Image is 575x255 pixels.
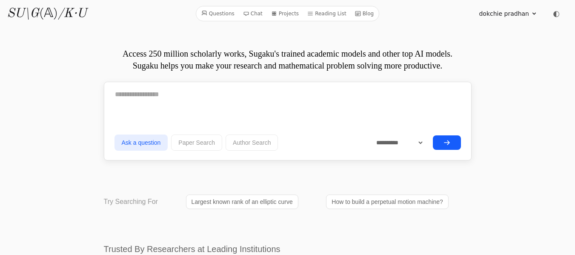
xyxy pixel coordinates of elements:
[104,197,158,207] p: Try Searching For
[352,8,378,19] a: Blog
[226,135,278,151] button: Author Search
[7,7,39,20] i: SU\G
[326,195,449,209] a: How to build a perpetual motion machine?
[104,48,472,72] p: Access 250 million scholarly works, Sugaku's trained academic models and other top AI models. Sug...
[268,8,302,19] a: Projects
[198,8,238,19] a: Questions
[479,9,529,18] span: dokchie pradhan
[104,243,472,255] h2: Trusted By Researchers at Leading Institutions
[553,10,560,17] span: ◐
[479,9,538,18] summary: dokchie pradhan
[114,135,168,151] button: Ask a question
[548,5,565,22] button: ◐
[7,6,86,21] a: SU\G(𝔸)/K·U
[186,195,298,209] a: Largest known rank of an elliptic curve
[240,8,266,19] a: Chat
[304,8,350,19] a: Reading List
[58,7,86,20] i: /K·U
[171,135,222,151] button: Paper Search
